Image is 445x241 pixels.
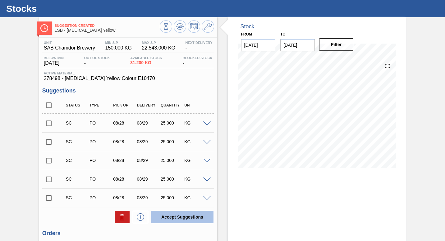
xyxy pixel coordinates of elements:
[83,56,112,66] div: -
[280,39,315,51] input: mm/dd/yyyy
[280,32,285,36] label: to
[64,120,90,125] div: Suggestion Created
[64,139,90,144] div: Suggestion Created
[6,5,117,12] h1: Stocks
[241,32,252,36] label: From
[88,120,113,125] div: Purchase order
[105,41,132,45] span: MIN S.P.
[183,103,208,107] div: UN
[183,177,208,182] div: KG
[202,20,214,33] button: Go to Master Data / General
[159,103,185,107] div: Quantity
[183,158,208,163] div: KG
[88,158,113,163] div: Purchase order
[135,120,161,125] div: 08/29/2025
[44,71,213,75] span: Active Material
[151,211,213,223] button: Accept Suggestions
[188,20,200,33] button: Schedule Inventory
[135,103,161,107] div: Delivery
[241,23,255,30] div: Stock
[174,20,186,33] button: Update Chart
[55,24,160,27] span: Suggestion Created
[88,177,113,182] div: Purchase order
[135,158,161,163] div: 08/29/2025
[112,211,130,223] div: Delete Suggestions
[135,177,161,182] div: 08/29/2025
[241,39,276,51] input: mm/dd/yyyy
[319,38,354,51] button: Filter
[112,177,137,182] div: 08/28/2025
[112,103,137,107] div: Pick up
[44,56,64,60] span: Below Min
[112,120,137,125] div: 08/28/2025
[160,20,172,33] button: Stocks Overview
[44,76,213,81] span: 278498 - [MEDICAL_DATA] Yellow Colour E10470
[142,45,175,51] span: 22,543.000 KG
[184,41,214,51] div: -
[64,195,90,200] div: Suggestion Created
[64,177,90,182] div: Suggestion Created
[40,24,48,32] img: Ícone
[44,60,64,66] span: [DATE]
[105,45,132,51] span: 150.000 KG
[130,56,162,60] span: Available Stock
[88,103,113,107] div: Type
[148,210,214,224] div: Accept Suggestions
[181,56,214,66] div: -
[130,60,162,65] span: 31.200 KG
[185,41,212,45] span: Next Delivery
[135,195,161,200] div: 08/29/2025
[159,120,185,125] div: 25.000
[159,139,185,144] div: 25.000
[130,211,148,223] div: New suggestion
[183,56,213,60] span: Blocked Stock
[42,87,214,94] h3: Suggestions
[64,158,90,163] div: Suggestion Created
[84,56,110,60] span: Out Of Stock
[183,195,208,200] div: KG
[142,41,175,45] span: MAX S.P.
[159,195,185,200] div: 25.000
[183,139,208,144] div: KG
[159,158,185,163] div: 25.000
[112,195,137,200] div: 08/28/2025
[44,41,95,45] span: Unit
[42,230,214,237] h3: Orders
[88,195,113,200] div: Purchase order
[112,158,137,163] div: 08/28/2025
[88,139,113,144] div: Purchase order
[55,28,160,33] span: 1SB - Quinoline Yellow
[135,139,161,144] div: 08/29/2025
[44,45,95,51] span: SAB Chamdor Brewery
[112,139,137,144] div: 08/28/2025
[64,103,90,107] div: Status
[183,120,208,125] div: KG
[159,177,185,182] div: 25.000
